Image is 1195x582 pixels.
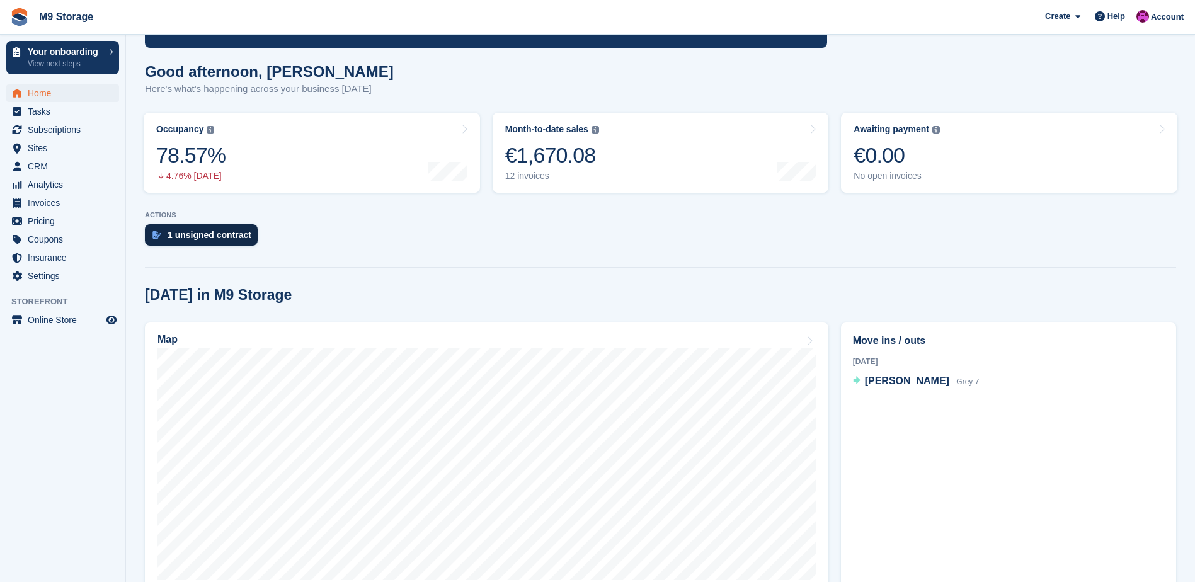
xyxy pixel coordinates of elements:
img: icon-info-grey-7440780725fd019a000dd9b08b2336e03edf1995a4989e88bcd33f0948082b44.svg [592,126,599,134]
a: menu [6,267,119,285]
a: Occupancy 78.57% 4.76% [DATE] [144,113,480,193]
span: Settings [28,267,103,285]
span: Home [28,84,103,102]
div: €0.00 [854,142,940,168]
span: Help [1107,10,1125,23]
p: ACTIONS [145,211,1176,219]
div: [DATE] [853,356,1164,367]
img: icon-info-grey-7440780725fd019a000dd9b08b2336e03edf1995a4989e88bcd33f0948082b44.svg [932,126,940,134]
span: Online Store [28,311,103,329]
span: Invoices [28,194,103,212]
div: Awaiting payment [854,124,929,135]
a: menu [6,212,119,230]
div: 78.57% [156,142,226,168]
span: Create [1045,10,1070,23]
a: menu [6,121,119,139]
span: Storefront [11,295,125,308]
a: menu [6,84,119,102]
div: No open invoices [854,171,940,181]
a: 1 unsigned contract [145,224,264,252]
span: Sites [28,139,103,157]
span: Grey 7 [956,377,979,386]
p: Your onboarding [28,47,103,56]
img: contract_signature_icon-13c848040528278c33f63329250d36e43548de30e8caae1d1a13099fd9432cc5.svg [152,231,161,239]
a: [PERSON_NAME] Grey 7 [853,374,980,390]
a: menu [6,231,119,248]
span: Account [1151,11,1184,23]
a: menu [6,311,119,329]
a: M9 Storage [34,6,98,27]
span: [PERSON_NAME] [865,375,949,386]
span: CRM [28,157,103,175]
a: menu [6,157,119,175]
img: stora-icon-8386f47178a22dfd0bd8f6a31ec36ba5ce8667c1dd55bd0f319d3a0aa187defe.svg [10,8,29,26]
p: View next steps [28,58,103,69]
span: Subscriptions [28,121,103,139]
h2: [DATE] in M9 Storage [145,287,292,304]
span: Pricing [28,212,103,230]
a: Month-to-date sales €1,670.08 12 invoices [493,113,829,193]
div: 12 invoices [505,171,599,181]
div: 1 unsigned contract [168,230,251,240]
div: €1,670.08 [505,142,599,168]
a: Awaiting payment €0.00 No open invoices [841,113,1177,193]
a: Preview store [104,312,119,328]
a: menu [6,139,119,157]
a: Your onboarding View next steps [6,41,119,74]
a: menu [6,176,119,193]
a: menu [6,194,119,212]
span: Coupons [28,231,103,248]
h1: Good afternoon, [PERSON_NAME] [145,63,394,80]
p: Here's what's happening across your business [DATE] [145,82,394,96]
img: John Doyle [1136,10,1149,23]
h2: Move ins / outs [853,333,1164,348]
a: menu [6,249,119,266]
div: Occupancy [156,124,203,135]
h2: Map [157,334,178,345]
img: icon-info-grey-7440780725fd019a000dd9b08b2336e03edf1995a4989e88bcd33f0948082b44.svg [207,126,214,134]
span: Insurance [28,249,103,266]
a: menu [6,103,119,120]
div: 4.76% [DATE] [156,171,226,181]
span: Tasks [28,103,103,120]
span: Analytics [28,176,103,193]
div: Month-to-date sales [505,124,588,135]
